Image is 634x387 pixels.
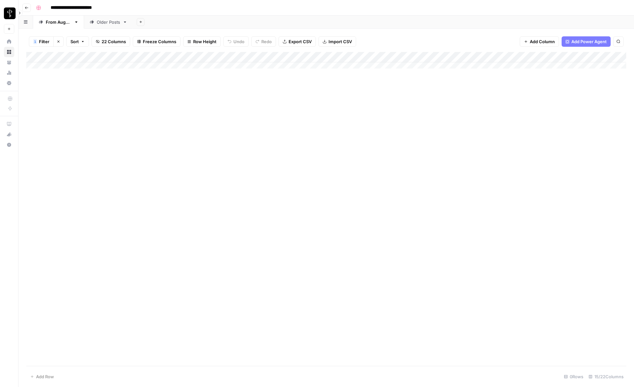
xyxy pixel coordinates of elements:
[4,68,14,78] a: Usage
[561,371,586,382] div: 0 Rows
[70,38,79,45] span: Sort
[530,38,555,45] span: Add Column
[33,39,37,44] div: 1
[4,130,14,139] div: What's new?
[4,57,14,68] a: Your Data
[318,36,356,47] button: Import CSV
[586,371,626,382] div: 15/22 Columns
[97,19,120,25] div: Older Posts
[26,371,58,382] button: Add Row
[4,47,14,57] a: Browse
[251,36,276,47] button: Redo
[46,19,71,25] div: From [DATE]
[84,16,133,29] a: Older Posts
[4,36,14,47] a: Home
[66,36,89,47] button: Sort
[4,7,16,19] img: LP Production Workloads Logo
[193,38,217,45] span: Row Height
[133,36,180,47] button: Freeze Columns
[39,38,49,45] span: Filter
[279,36,316,47] button: Export CSV
[261,38,272,45] span: Redo
[183,36,221,47] button: Row Height
[36,373,54,380] span: Add Row
[92,36,130,47] button: 22 Columns
[520,36,559,47] button: Add Column
[223,36,249,47] button: Undo
[29,36,53,47] button: 1Filter
[571,38,607,45] span: Add Power Agent
[289,38,312,45] span: Export CSV
[102,38,126,45] span: 22 Columns
[329,38,352,45] span: Import CSV
[4,5,14,21] button: Workspace: LP Production Workloads
[4,129,14,140] button: What's new?
[4,78,14,88] a: Settings
[562,36,611,47] button: Add Power Agent
[233,38,244,45] span: Undo
[33,16,84,29] a: From [DATE]
[143,38,176,45] span: Freeze Columns
[34,39,36,44] span: 1
[4,119,14,129] a: AirOps Academy
[4,140,14,150] button: Help + Support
